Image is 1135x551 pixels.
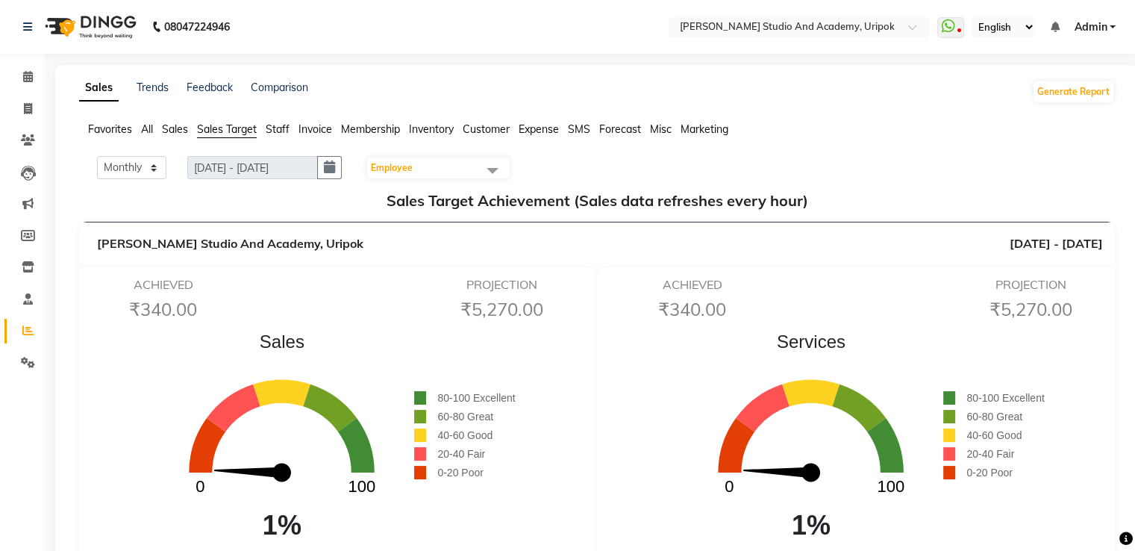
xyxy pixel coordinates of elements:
[437,411,493,423] span: 60-80 Great
[966,448,1014,460] span: 20-40 Fair
[187,156,318,179] input: DD/MM/YYYY-DD/MM/YYYY
[966,429,1022,441] span: 40-60 Good
[463,122,510,136] span: Customer
[650,122,672,136] span: Misc
[91,192,1103,210] h5: Sales Target Achievement (Sales data refreshes every hour)
[348,478,376,496] text: 100
[428,278,575,292] h6: PROJECTION
[137,81,169,94] a: Trends
[298,122,332,136] span: Invoice
[957,299,1104,320] h6: ₹5,270.00
[437,448,485,460] span: 20-40 Fair
[725,478,734,496] text: 0
[568,122,590,136] span: SMS
[149,329,414,355] span: Sales
[619,299,766,320] h6: ₹340.00
[149,505,414,546] span: 1%
[957,278,1104,292] h6: PROJECTION
[519,122,559,136] span: Expense
[409,122,454,136] span: Inventory
[196,478,205,496] text: 0
[97,236,363,251] span: [PERSON_NAME] Studio And Academy, Uripok
[266,122,290,136] span: Staff
[966,392,1044,404] span: 80-100 Excellent
[164,6,230,48] b: 08047224946
[341,122,400,136] span: Membership
[38,6,140,48] img: logo
[1010,234,1103,252] span: [DATE] - [DATE]
[1074,19,1107,35] span: Admin
[187,81,233,94] a: Feedback
[437,429,493,441] span: 40-60 Good
[88,122,132,136] span: Favorites
[90,299,237,320] h6: ₹340.00
[1034,81,1113,102] button: Generate Report
[966,467,1012,479] span: 0-20 Poor
[678,329,943,355] span: Services
[251,81,308,94] a: Comparison
[599,122,641,136] span: Forecast
[619,278,766,292] h6: ACHIEVED
[437,392,515,404] span: 80-100 Excellent
[681,122,728,136] span: Marketing
[437,467,483,479] span: 0-20 Poor
[371,162,413,173] span: Employee
[678,505,943,546] span: 1%
[197,122,257,136] span: Sales Target
[428,299,575,320] h6: ₹5,270.00
[141,122,153,136] span: All
[79,75,119,102] a: Sales
[162,122,188,136] span: Sales
[966,411,1022,423] span: 60-80 Great
[90,278,237,292] h6: ACHIEVED
[878,478,905,496] text: 100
